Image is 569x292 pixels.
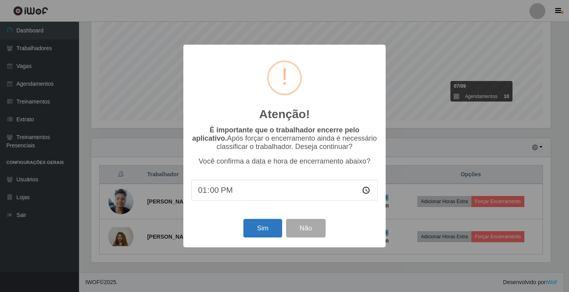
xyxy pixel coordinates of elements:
b: É importante que o trabalhador encerre pelo aplicativo. [192,126,359,142]
p: Você confirma a data e hora de encerramento abaixo? [191,157,378,166]
button: Não [286,219,325,237]
h2: Atenção! [259,107,310,121]
p: Após forçar o encerramento ainda é necessário classificar o trabalhador. Deseja continuar? [191,126,378,151]
button: Sim [243,219,282,237]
